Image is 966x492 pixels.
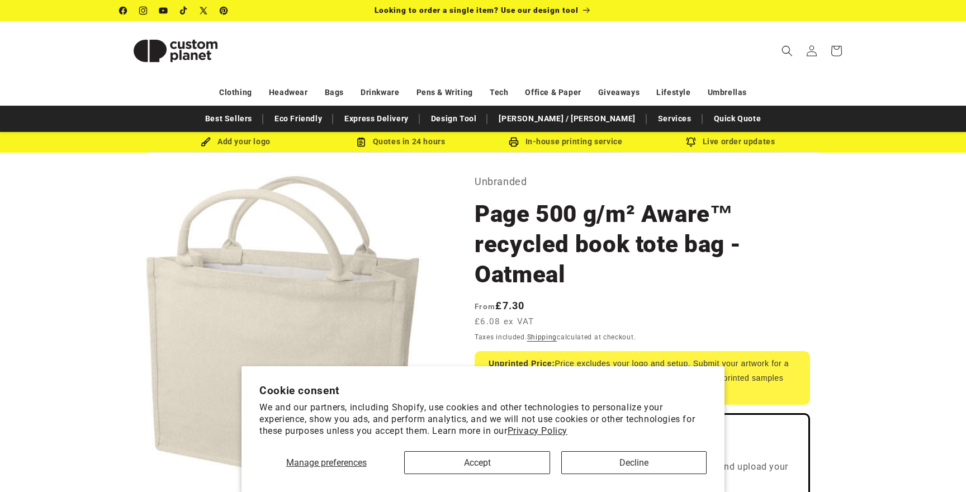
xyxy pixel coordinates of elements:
h1: Page 500 g/m² Aware™ recycled book tote bag - Oatmeal [475,199,810,290]
iframe: Chat Widget [910,438,966,492]
strong: £7.30 [475,300,525,311]
img: Order updates [686,137,696,147]
button: Decline [561,451,707,474]
img: Order Updates Icon [356,137,366,147]
a: Office & Paper [525,83,581,102]
a: Services [652,109,697,129]
div: In-house printing service [483,135,648,149]
div: Add your logo [153,135,318,149]
img: Brush Icon [201,137,211,147]
a: Clothing [219,83,252,102]
div: Taxes included. calculated at checkout. [475,332,810,343]
a: Quick Quote [708,109,767,129]
img: In-house printing [509,137,519,147]
a: Bags [325,83,344,102]
a: Design Tool [425,109,482,129]
p: Unbranded [475,173,810,191]
span: Looking to order a single item? Use our design tool [375,6,579,15]
a: Custom Planet [116,21,236,80]
a: Best Sellers [200,109,258,129]
button: Accept [404,451,550,474]
a: Privacy Policy [508,425,567,436]
h2: Cookie consent [259,384,707,397]
a: Express Delivery [339,109,414,129]
summary: Search [775,39,799,63]
div: Price excludes your logo and setup. Submit your artwork for a tailored quote based on your prefer... [475,351,810,405]
div: Quotes in 24 hours [318,135,483,149]
a: [PERSON_NAME] / [PERSON_NAME] [493,109,641,129]
span: £6.08 ex VAT [475,315,534,328]
strong: Unprinted Price: [489,359,555,368]
a: Lifestyle [656,83,690,102]
a: Headwear [269,83,308,102]
span: From [475,302,495,311]
a: Umbrellas [708,83,747,102]
a: Pens & Writing [416,83,473,102]
a: Shipping [527,333,557,341]
a: Giveaways [598,83,640,102]
a: Drinkware [361,83,399,102]
button: Manage preferences [259,451,393,474]
div: Live order updates [648,135,813,149]
a: Tech [490,83,508,102]
a: Eco Friendly [269,109,328,129]
p: We and our partners, including Shopify, use cookies and other technologies to personalize your ex... [259,402,707,437]
span: Manage preferences [286,457,367,468]
img: Custom Planet [120,26,231,76]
